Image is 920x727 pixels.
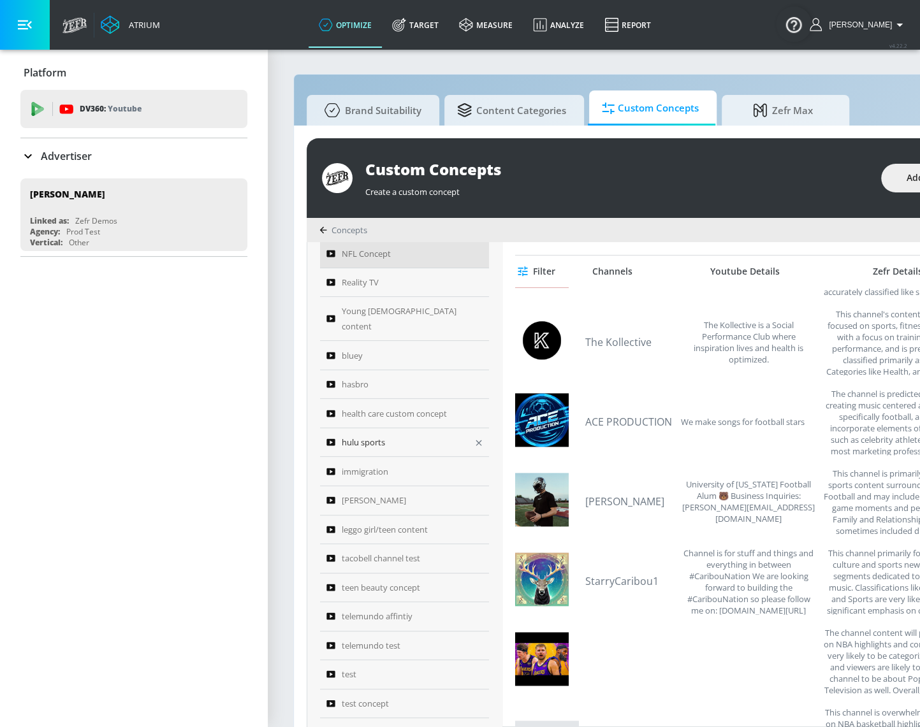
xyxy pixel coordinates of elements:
span: Content Categories [457,95,566,126]
img: UC0jLEFyOY_2bN8pWBRHi4mA [515,313,569,367]
span: v 4.22.2 [889,42,907,49]
a: tacobell channel test [320,544,489,573]
div: Youtube Details [675,266,815,277]
div: Zefr Demos [75,215,117,226]
div: We make songs for football stars [681,388,805,455]
div: [PERSON_NAME] [30,188,105,200]
a: StarryCaribou1 [585,574,675,588]
a: bluey [320,341,489,370]
a: The Kollective [585,335,675,349]
div: The Kollective is a Social Performance Club where inspiration lives and health is optimized. [681,308,816,375]
a: Reality TV [320,268,489,298]
a: hulu sports [320,428,489,457]
span: Zefr Max [734,95,831,126]
span: test concept [342,696,389,711]
div: Linked as: [30,215,69,226]
span: leggo girl/teen content [342,522,428,537]
span: NFL Concept [342,246,391,261]
a: leggo girl/teen content [320,515,489,545]
span: bluey [342,348,363,363]
div: [PERSON_NAME]Linked as:Zefr DemosAgency:Prod TestVertical:Other [20,178,247,251]
a: test concept [320,689,489,719]
span: Young [DEMOGRAPHIC_DATA] content [342,303,465,334]
a: telemundo test [320,631,489,661]
a: optimize [309,2,382,48]
img: UCEj8N7qSWt7jxRudXW4qbsA [515,473,569,526]
a: Report [594,2,661,48]
span: Filter [520,264,555,280]
a: [PERSON_NAME] [320,486,489,515]
a: Young [DEMOGRAPHIC_DATA] content [320,297,489,341]
button: Filter [515,260,560,284]
a: hasbro [320,370,489,399]
span: Brand Suitability [319,95,421,126]
p: DV360: [80,102,142,116]
a: measure [449,2,523,48]
span: Custom Concepts [602,93,699,124]
span: hasbro [342,377,369,392]
div: Advertiser [20,138,247,174]
p: Youtube [108,102,142,115]
a: telemundo affintiy [320,602,489,631]
div: Atrium [124,19,160,31]
div: Prod Test [66,226,100,237]
span: login as: justin.nim@zefr.com [824,20,892,29]
button: [PERSON_NAME] [810,17,907,32]
span: immigration [342,464,388,479]
img: UCslItNNAhzZYRSswSjTC9pQ [515,552,569,606]
span: hulu sports [342,435,385,450]
span: Concepts [332,224,367,236]
div: Concepts [319,224,367,236]
p: Advertiser [41,149,92,163]
div: University of Montana Football Alum 🐻 Business Inquiries: adam@adambotkin.com [681,468,816,535]
div: Custom Concepts [365,159,868,180]
img: UCp5XIJOJyWU4dMyAmBtOQMw [515,393,569,447]
div: Create a custom concept [365,180,868,198]
span: health care custom concept [342,406,447,421]
p: Platform [24,66,66,80]
a: Analyze [523,2,594,48]
a: Target [382,2,449,48]
a: health care custom concept [320,399,489,428]
div: DV360: Youtube [20,90,247,128]
a: ACE PRODUCTION [585,415,675,429]
div: Platform [20,55,247,90]
div: Vertical: [30,237,62,248]
img: UC6h5MTGK4JO0JoGjRhV50ew [515,632,569,686]
span: Reality TV [342,275,379,290]
div: Channel is for stuff and things and everything in between #CaribouNation We are looking forward t... [681,547,816,614]
div: Channels [592,266,632,277]
div: Agency: [30,226,60,237]
a: immigration [320,457,489,486]
a: [PERSON_NAME] [585,494,675,508]
span: telemundo test [342,638,400,653]
span: telemundo affintiy [342,608,413,624]
span: tacobell channel test [342,551,420,566]
a: NFL Concept [320,239,489,268]
div: Other [69,237,89,248]
button: Open Resource Center [776,6,812,42]
span: teen beauty concept [342,580,420,595]
span: [PERSON_NAME] [342,493,406,508]
a: test [320,660,489,689]
span: test [342,666,356,682]
a: teen beauty concept [320,573,489,603]
a: Atrium [101,15,160,34]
